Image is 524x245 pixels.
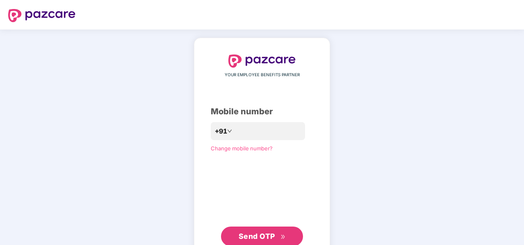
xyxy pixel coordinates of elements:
a: Change mobile number? [211,145,273,152]
span: Send OTP [239,232,275,240]
img: logo [228,54,296,68]
span: double-right [280,234,286,240]
span: down [227,129,232,134]
span: +91 [215,126,227,136]
span: YOUR EMPLOYEE BENEFITS PARTNER [225,72,300,78]
div: Mobile number [211,105,313,118]
img: logo [8,9,75,22]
